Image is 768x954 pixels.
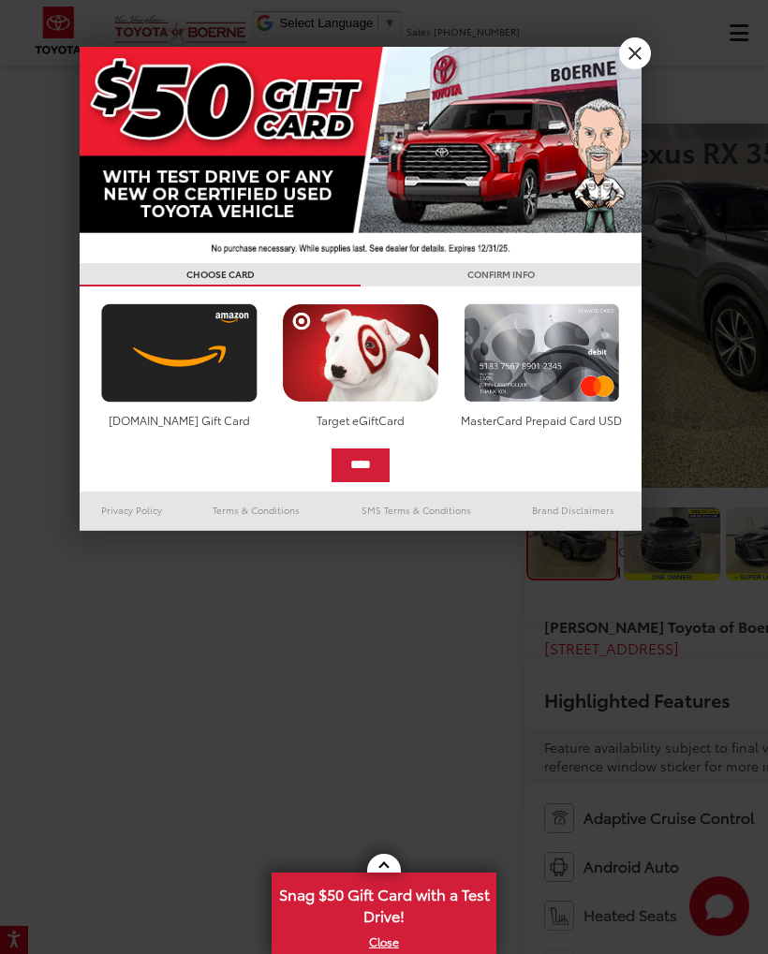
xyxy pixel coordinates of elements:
a: SMS Terms & Conditions [328,499,505,521]
span: Snag $50 Gift Card with a Test Drive! [273,874,495,932]
img: targetcard.png [277,303,443,403]
a: Brand Disclaimers [505,499,642,521]
img: mastercard.png [459,303,625,403]
div: Target eGiftCard [277,412,443,428]
img: amazoncard.png [96,303,262,403]
a: Privacy Policy [80,499,185,521]
h3: CONFIRM INFO [361,263,642,286]
h3: CHOOSE CARD [80,263,361,286]
img: 42635_top_851395.jpg [80,47,642,263]
div: MasterCard Prepaid Card USD [459,412,625,428]
a: Terms & Conditions [185,499,328,521]
div: [DOMAIN_NAME] Gift Card [96,412,262,428]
